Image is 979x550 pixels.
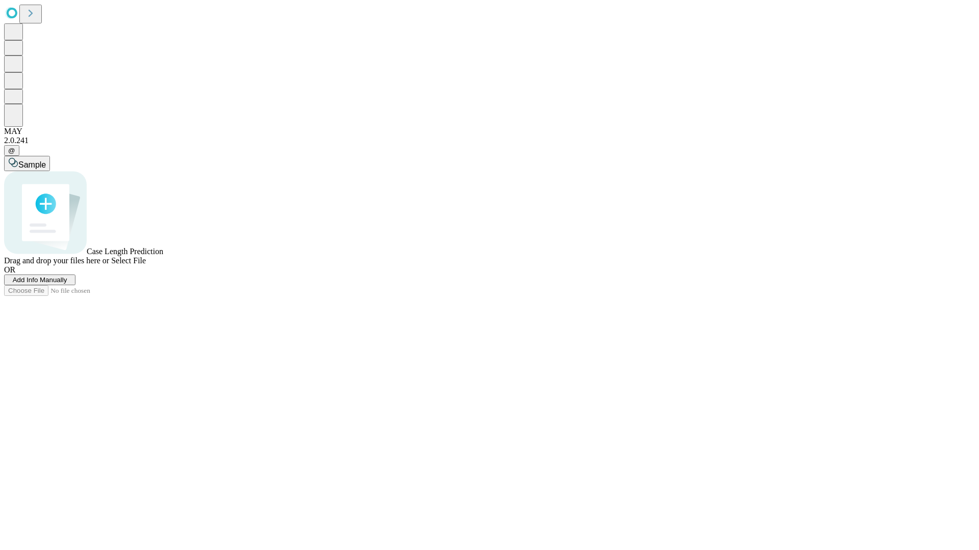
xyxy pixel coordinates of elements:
button: @ [4,145,19,156]
div: MAY [4,127,975,136]
span: Sample [18,160,46,169]
button: Sample [4,156,50,171]
span: @ [8,147,15,154]
div: 2.0.241 [4,136,975,145]
span: OR [4,265,15,274]
span: Case Length Prediction [87,247,163,256]
button: Add Info Manually [4,274,75,285]
span: Drag and drop your files here or [4,256,109,265]
span: Select File [111,256,146,265]
span: Add Info Manually [13,276,67,284]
